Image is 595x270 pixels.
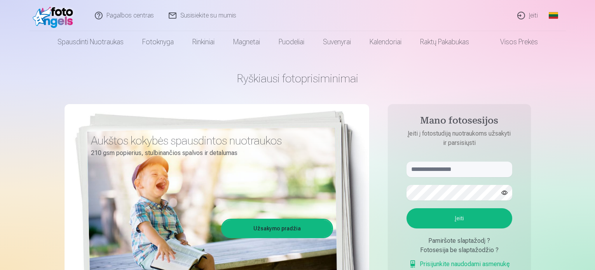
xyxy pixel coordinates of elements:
[478,31,547,53] a: Visos prekės
[360,31,411,53] a: Kalendoriai
[183,31,224,53] a: Rinkiniai
[133,31,183,53] a: Fotoknyga
[224,31,269,53] a: Magnetai
[399,115,520,129] h4: Mano fotosesijos
[222,220,332,237] a: Užsakymo pradžia
[65,71,531,85] h1: Ryškiausi fotoprisiminimai
[48,31,133,53] a: Spausdinti nuotraukas
[407,236,512,246] div: Pamiršote slaptažodį ?
[407,246,512,255] div: Fotosesija be slaptažodžio ?
[407,208,512,228] button: Įeiti
[399,129,520,148] p: Įeiti į fotostudiją nuotraukoms užsakyti ir parsisiųsti
[91,148,327,159] p: 210 gsm popierius, stulbinančios spalvos ir detalumas
[269,31,314,53] a: Puodeliai
[411,31,478,53] a: Raktų pakabukas
[314,31,360,53] a: Suvenyrai
[33,3,77,28] img: /fa2
[91,134,327,148] h3: Aukštos kokybės spausdintos nuotraukos
[409,260,510,269] a: Prisijunkite naudodami asmenukę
